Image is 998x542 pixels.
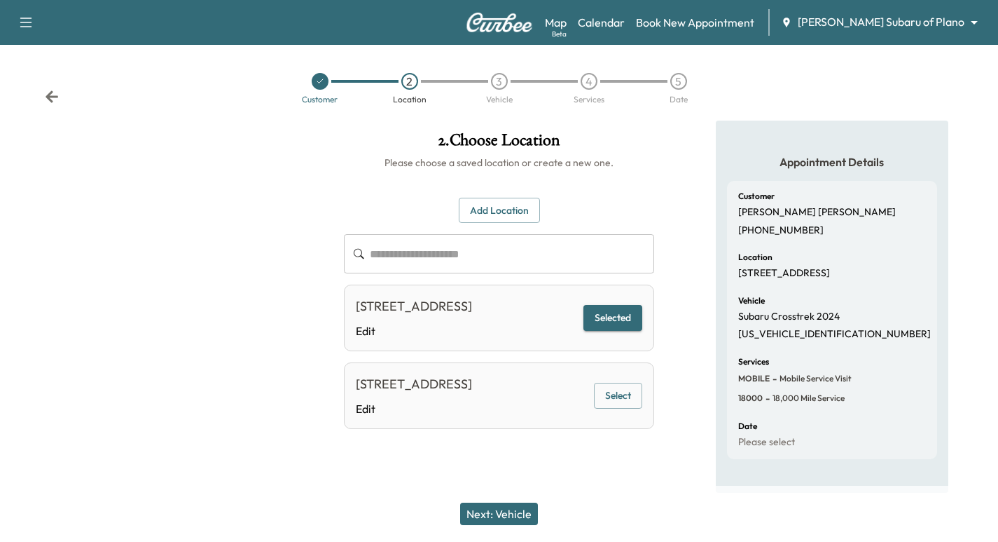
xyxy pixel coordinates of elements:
[770,393,845,404] span: 18,000 mile Service
[302,95,338,104] div: Customer
[491,73,508,90] div: 3
[356,297,472,316] div: [STREET_ADDRESS]
[738,373,770,384] span: MOBILE
[738,422,757,431] h6: Date
[356,323,472,339] a: Edit
[763,391,770,405] span: -
[738,206,896,219] p: [PERSON_NAME] [PERSON_NAME]
[594,383,642,409] button: Select
[738,267,830,280] p: [STREET_ADDRESS]
[636,14,754,31] a: Book New Appointment
[738,311,840,323] p: Subaru Crosstrek 2024
[574,95,604,104] div: Services
[552,29,567,39] div: Beta
[738,297,765,305] h6: Vehicle
[738,436,795,449] p: Please select
[486,95,513,104] div: Vehicle
[727,154,937,170] h5: Appointment Details
[356,400,472,417] a: Edit
[798,14,964,30] span: [PERSON_NAME] Subaru of Plano
[777,373,852,384] span: Mobile Service Visit
[459,198,540,224] button: Add Location
[460,503,538,525] button: Next: Vehicle
[738,224,824,237] p: [PHONE_NUMBER]
[738,192,775,201] h6: Customer
[401,73,418,90] div: 2
[344,132,654,156] h1: 2 . Choose Location
[670,95,688,104] div: Date
[670,73,687,90] div: 5
[770,372,777,386] span: -
[344,156,654,170] h6: Please choose a saved location or create a new one.
[738,393,763,404] span: 18000
[738,253,772,262] h6: Location
[545,14,567,31] a: MapBeta
[738,358,769,366] h6: Services
[45,90,59,104] div: Back
[466,13,533,32] img: Curbee Logo
[583,305,642,331] button: Selected
[356,374,472,394] div: [STREET_ADDRESS]
[738,328,931,341] p: [US_VEHICLE_IDENTIFICATION_NUMBER]
[578,14,625,31] a: Calendar
[581,73,597,90] div: 4
[393,95,427,104] div: Location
